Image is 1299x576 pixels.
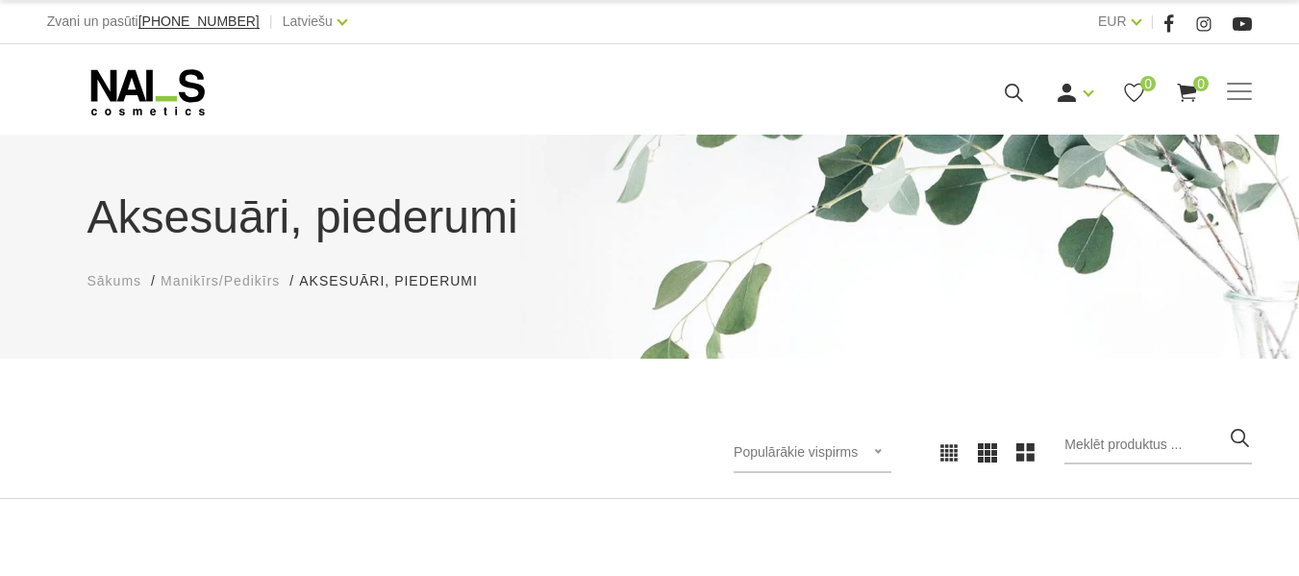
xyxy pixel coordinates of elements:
[1175,81,1199,105] a: 0
[47,10,260,34] div: Zvani un pasūti
[734,444,858,460] span: Populārākie vispirms
[269,10,273,34] span: |
[138,13,260,29] span: [PHONE_NUMBER]
[161,271,280,291] a: Manikīrs/Pedikīrs
[1122,81,1146,105] a: 0
[1151,10,1155,34] span: |
[1193,76,1209,91] span: 0
[283,10,333,33] a: Latviešu
[87,183,1212,252] h1: Aksesuāri, piederumi
[299,271,497,291] li: Aksesuāri, piederumi
[1098,10,1127,33] a: EUR
[1140,76,1156,91] span: 0
[1064,426,1252,464] input: Meklēt produktus ...
[161,273,280,288] span: Manikīrs/Pedikīrs
[87,271,142,291] a: Sākums
[138,14,260,29] a: [PHONE_NUMBER]
[87,273,142,288] span: Sākums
